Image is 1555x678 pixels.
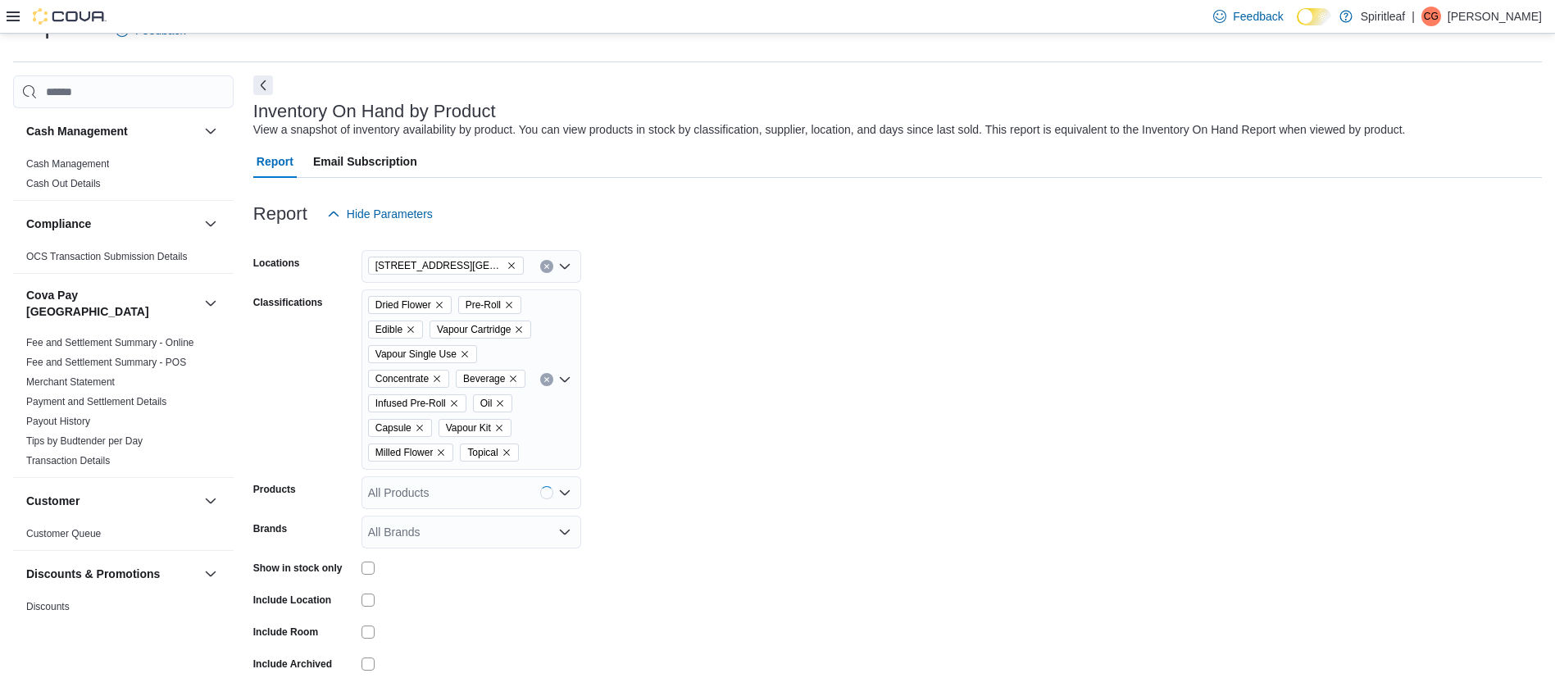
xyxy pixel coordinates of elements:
button: Cash Management [26,123,198,139]
a: Customer Queue [26,528,101,539]
div: Cova Pay [GEOGRAPHIC_DATA] [13,333,234,477]
span: Hide Parameters [347,206,433,222]
input: Dark Mode [1297,8,1331,25]
span: Transaction Details [26,454,110,467]
button: Open list of options [558,486,571,499]
label: Brands [253,522,287,535]
p: Spiritleaf [1361,7,1405,26]
span: Feedback [1233,8,1283,25]
button: Customer [26,493,198,509]
button: Remove Vapour Cartridge from selection in this group [514,325,524,334]
span: Merchant Statement [26,375,115,389]
a: OCS Transaction Submission Details [26,251,188,262]
label: Include Room [253,626,318,639]
span: Topical [460,444,518,462]
span: Edible [368,321,423,339]
label: Locations [253,257,300,270]
span: Oil [473,394,513,412]
a: Cash Management [26,158,109,170]
div: Customer [13,524,234,550]
div: Discounts & Promotions [13,597,234,662]
span: Dried Flower [375,297,431,313]
p: [PERSON_NAME] [1448,7,1542,26]
span: Concentrate [368,370,449,388]
span: Tips by Budtender per Day [26,435,143,448]
button: Remove Oil from selection in this group [495,398,505,408]
button: Open list of options [558,373,571,386]
span: 567 - Spiritleaf Park Place Blvd (Barrie) [368,257,524,275]
span: Concentrate [375,371,429,387]
a: Merchant Statement [26,376,115,388]
div: Cash Management [13,154,234,200]
a: Discounts [26,601,70,612]
span: Dried Flower [368,296,452,314]
label: Include Location [253,594,331,607]
span: Report [257,145,293,178]
img: Cova [33,8,107,25]
a: Fee and Settlement Summary - POS [26,357,186,368]
span: Dark Mode [1297,25,1298,26]
button: Remove Beverage from selection in this group [508,374,518,384]
button: Remove Dried Flower from selection in this group [434,300,444,310]
button: Remove Milled Flower from selection in this group [436,448,446,457]
span: Vapour Single Use [375,346,457,362]
span: Milled Flower [368,444,454,462]
span: Beverage [456,370,525,388]
button: Remove Vapour Kit from selection in this group [494,423,504,433]
p: | [1412,7,1415,26]
button: Clear input [540,373,553,386]
h3: Discounts & Promotions [26,566,160,582]
button: Remove Infused Pre-Roll from selection in this group [449,398,459,408]
span: Edible [375,321,402,338]
button: Clear input [540,260,553,273]
a: Tips by Budtender per Day [26,435,143,447]
span: Topical [467,444,498,461]
a: Transaction Details [26,455,110,466]
button: Open list of options [558,526,571,539]
button: Remove Pre-Roll from selection in this group [504,300,514,310]
a: Payout History [26,416,90,427]
span: CG [1424,7,1439,26]
span: Infused Pre-Roll [375,395,446,412]
button: Customer [201,491,221,511]
a: Cash Out Details [26,178,101,189]
h3: Customer [26,493,80,509]
label: Include Archived [253,658,332,671]
span: Vapour Cartridge [430,321,531,339]
span: Infused Pre-Roll [368,394,466,412]
span: Payout History [26,415,90,428]
a: Fee and Settlement Summary - Online [26,337,194,348]
span: Vapour Single Use [368,345,477,363]
span: Capsule [375,420,411,436]
button: Next [253,75,273,95]
span: [STREET_ADDRESS][GEOGRAPHIC_DATA]) [375,257,503,274]
span: Pre-Roll [458,296,521,314]
button: Compliance [26,216,198,232]
span: Cash Management [26,157,109,171]
button: Remove Vapour Single Use from selection in this group [460,349,470,359]
span: Customer Queue [26,527,101,540]
button: Remove Capsule from selection in this group [415,423,425,433]
label: Classifications [253,296,323,309]
button: Remove Concentrate from selection in this group [432,374,442,384]
button: Discounts & Promotions [26,566,198,582]
h3: Report [253,204,307,224]
button: Discounts & Promotions [201,564,221,584]
span: Beverage [463,371,505,387]
h3: Inventory On Hand by Product [253,102,496,121]
label: Products [253,483,296,496]
span: Vapour Kit [446,420,491,436]
a: Payment and Settlement Details [26,396,166,407]
div: Clayton G [1421,7,1441,26]
button: Compliance [201,214,221,234]
span: Pre-Roll [466,297,501,313]
button: Cova Pay [GEOGRAPHIC_DATA] [26,287,198,320]
button: Remove Topical from selection in this group [502,448,512,457]
span: OCS Transaction Submission Details [26,250,188,263]
h3: Cash Management [26,123,128,139]
span: Oil [480,395,493,412]
label: Show in stock only [253,562,343,575]
div: Compliance [13,247,234,273]
span: Email Subscription [313,145,417,178]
